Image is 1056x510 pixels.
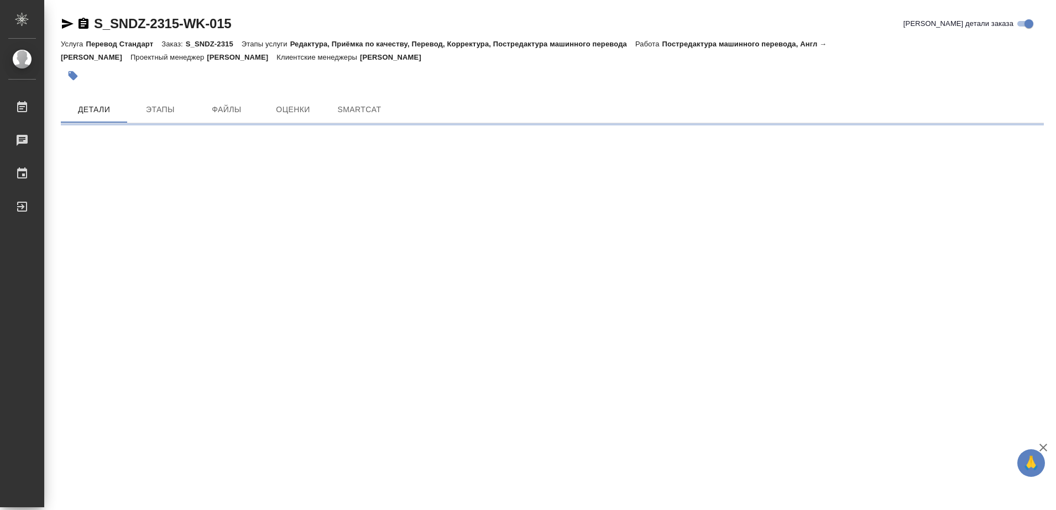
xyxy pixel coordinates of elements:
p: S_SNDZ-2315 [186,40,242,48]
button: Скопировать ссылку для ЯМессенджера [61,17,74,30]
span: SmartCat [333,103,386,117]
span: [PERSON_NAME] детали заказа [903,18,1013,29]
p: Этапы услуги [242,40,290,48]
button: Скопировать ссылку [77,17,90,30]
span: Детали [67,103,121,117]
p: Проектный менеджер [130,53,207,61]
a: S_SNDZ-2315-WK-015 [94,16,231,31]
p: [PERSON_NAME] [360,53,430,61]
span: 🙏 [1022,451,1041,475]
span: Оценки [266,103,320,117]
button: 🙏 [1017,449,1045,477]
span: Файлы [200,103,253,117]
p: Редактура, Приёмка по качеству, Перевод, Корректура, Постредактура машинного перевода [290,40,635,48]
p: [PERSON_NAME] [207,53,276,61]
span: Этапы [134,103,187,117]
p: Клиентские менеджеры [276,53,360,61]
p: Работа [635,40,662,48]
p: Заказ: [161,40,185,48]
p: Услуга [61,40,86,48]
button: Добавить тэг [61,64,85,88]
p: Перевод Стандарт [86,40,161,48]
